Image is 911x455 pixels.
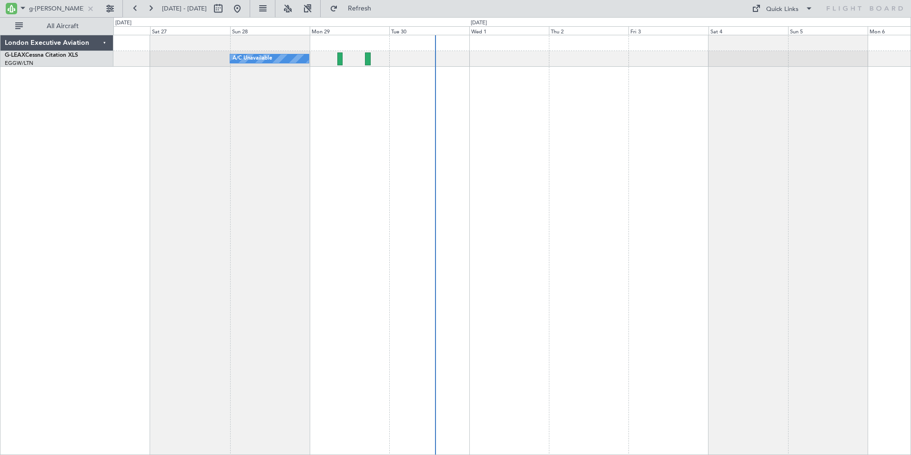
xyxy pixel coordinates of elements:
[788,26,868,35] div: Sun 5
[471,19,487,27] div: [DATE]
[549,26,628,35] div: Thu 2
[150,26,230,35] div: Sat 27
[747,1,818,16] button: Quick Links
[5,60,33,67] a: EGGW/LTN
[709,26,788,35] div: Sat 4
[25,23,101,30] span: All Aircraft
[115,19,132,27] div: [DATE]
[230,26,310,35] div: Sun 28
[10,19,103,34] button: All Aircraft
[5,52,25,58] span: G-LEAX
[162,4,207,13] span: [DATE] - [DATE]
[233,52,272,66] div: A/C Unavailable
[325,1,383,16] button: Refresh
[340,5,380,12] span: Refresh
[310,26,389,35] div: Mon 29
[389,26,469,35] div: Tue 30
[766,5,799,14] div: Quick Links
[469,26,549,35] div: Wed 1
[628,26,708,35] div: Fri 3
[5,52,78,58] a: G-LEAXCessna Citation XLS
[29,1,84,16] input: A/C (Reg. or Type)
